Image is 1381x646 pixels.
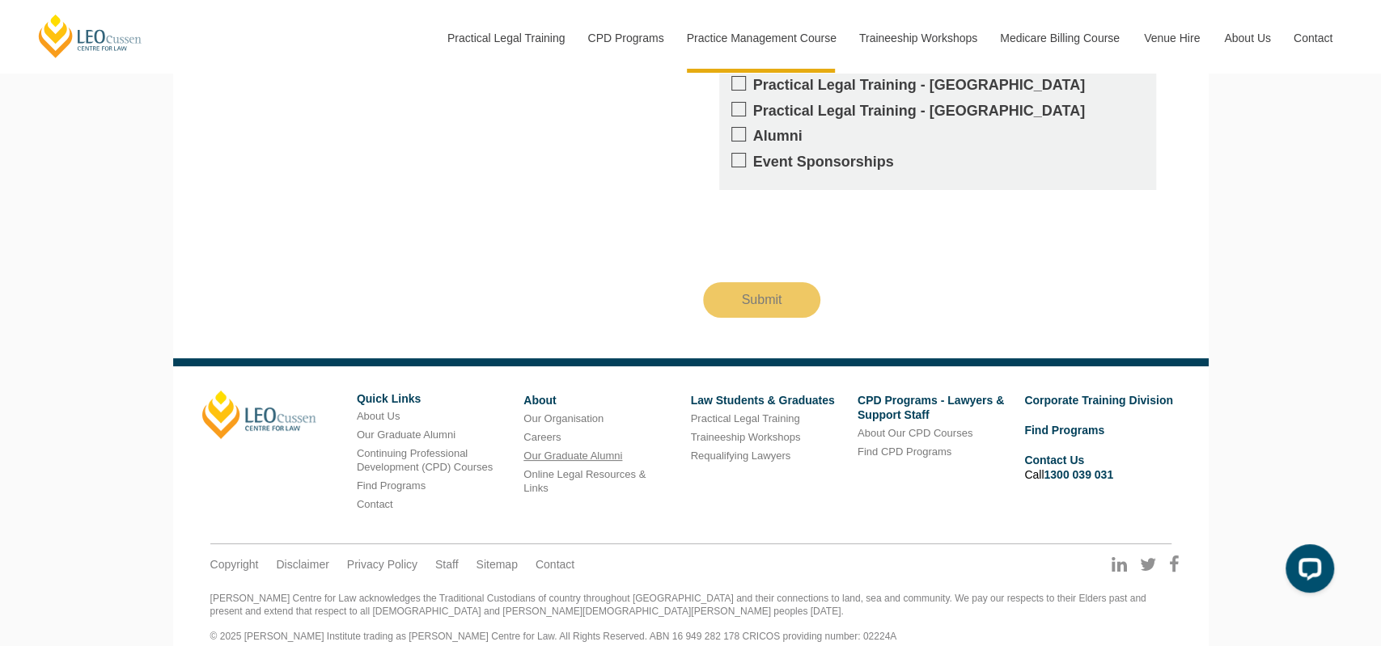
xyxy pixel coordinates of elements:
[690,450,790,462] a: Requalifying Lawyers
[703,282,821,318] input: Submit
[1024,450,1179,484] li: Call
[523,450,622,462] a: Our Graduate Alumni
[731,127,1144,146] label: Alumni
[858,427,972,439] a: About Our CPD Courses
[675,3,847,73] a: Practice Management Course
[523,468,646,494] a: Online Legal Resources & Links
[523,431,561,443] a: Careers
[357,429,455,441] a: Our Graduate Alumni
[690,412,799,424] a: Practical Legal Training
[858,445,951,458] a: Find CPD Programs
[988,3,1132,73] a: Medicare Billing Course
[357,479,426,492] a: Find Programs
[575,3,674,73] a: CPD Programs
[731,76,1144,95] label: Practical Legal Training - [GEOGRAPHIC_DATA]
[1024,424,1104,437] a: Find Programs
[858,394,1004,421] a: CPD Programs - Lawyers & Support Staff
[202,391,316,439] a: [PERSON_NAME]
[523,412,604,424] a: Our Organisation
[731,102,1144,120] label: Practical Legal Training - [GEOGRAPHIC_DATA]
[357,498,393,510] a: Contact
[1281,3,1345,73] a: Contact
[1273,538,1341,606] iframe: LiveChat chat widget
[703,203,949,266] iframe: reCAPTCHA
[1024,394,1173,407] a: Corporate Training Division
[347,557,417,572] a: Privacy Policy
[731,153,1144,171] label: Event Sponsorships
[36,13,144,59] a: [PERSON_NAME] Centre for Law
[435,3,576,73] a: Practical Legal Training
[357,393,511,405] h6: Quick Links
[435,557,459,572] a: Staff
[1024,454,1084,467] a: Contact Us
[476,557,517,572] a: Sitemap
[210,557,259,572] a: Copyright
[847,3,988,73] a: Traineeship Workshops
[690,394,834,407] a: Law Students & Graduates
[357,410,400,422] a: About Us
[523,394,556,407] a: About
[210,593,1171,643] div: [PERSON_NAME] Centre for Law acknowledges the Traditional Custodians of country throughout [GEOGR...
[690,431,800,443] a: Traineeship Workshops
[1044,468,1113,481] a: 1300 039 031
[357,447,493,473] a: Continuing Professional Development (CPD) Courses
[536,557,574,572] a: Contact
[1132,3,1212,73] a: Venue Hire
[276,557,328,572] a: Disclaimer
[1212,3,1281,73] a: About Us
